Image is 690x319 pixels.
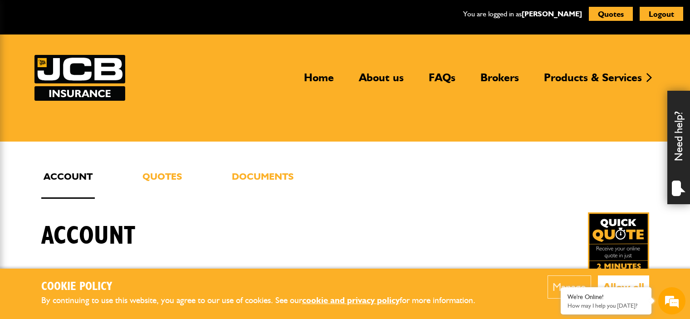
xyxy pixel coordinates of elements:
div: Need help? [667,91,690,204]
img: JCB Insurance Services logo [34,55,125,101]
a: Quotes [140,169,184,199]
a: Documents [230,169,296,199]
p: You are logged in as [463,8,582,20]
a: Get your insurance quote in just 2-minutes [588,212,649,274]
button: Allow all [598,275,649,299]
a: cookie and privacy policy [302,295,400,305]
a: Home [297,71,341,92]
a: About us [352,71,411,92]
img: Quick Quote [588,212,649,274]
h1: Account [41,221,135,251]
a: Products & Services [537,71,649,92]
a: [PERSON_NAME] [522,10,582,18]
a: JCB Insurance Services [34,55,125,101]
a: Account [41,169,95,199]
a: FAQs [422,71,462,92]
h2: Cookie Policy [41,280,490,294]
button: Logout [640,7,683,21]
p: By continuing to use this website, you agree to our use of cookies. See our for more information. [41,294,490,308]
button: Manage [548,275,591,299]
a: Brokers [474,71,526,92]
div: We're Online! [568,293,645,301]
p: How may I help you today? [568,302,645,309]
button: Quotes [589,7,633,21]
